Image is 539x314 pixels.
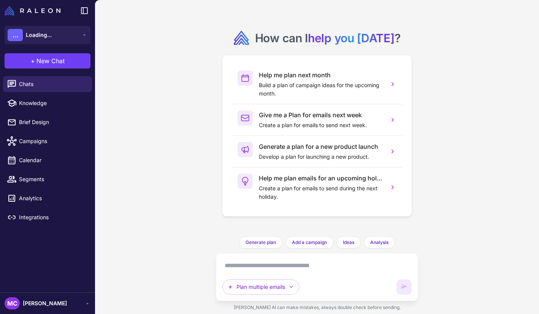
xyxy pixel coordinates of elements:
[5,53,90,69] button: +New Chat
[19,156,86,164] span: Calendar
[343,239,354,246] span: Ideas
[19,99,86,107] span: Knowledge
[19,213,86,222] span: Integrations
[255,30,401,46] h2: How can I ?
[5,297,20,309] div: MC
[8,29,23,41] div: ...
[239,236,282,249] button: Generate plan
[308,31,395,45] span: help you [DATE]
[3,95,92,111] a: Knowledge
[19,118,86,126] span: Brief Design
[222,279,299,295] button: Plan multiple emails
[216,301,418,314] div: [PERSON_NAME] AI can make mistakes, always double check before sending.
[5,6,60,15] img: Raleon Logo
[3,209,92,225] a: Integrations
[5,6,63,15] a: Raleon Logo
[5,26,90,44] button: ...Loading...
[3,190,92,206] a: Analytics
[3,171,92,187] a: Segments
[19,80,86,88] span: Chats
[259,81,383,98] p: Build a plan of campaign ideas for the upcoming month.
[259,174,383,183] h3: Help me plan emails for an upcoming holiday
[259,153,383,161] p: Develop a plan for launching a new product.
[259,110,383,120] h3: Give me a Plan for emails next week
[3,133,92,149] a: Campaigns
[3,152,92,168] a: Calendar
[31,56,35,65] span: +
[370,239,388,246] span: Analysis
[259,184,383,201] p: Create a plan for emails to send during the next holiday.
[36,56,65,65] span: New Chat
[364,236,395,249] button: Analysis
[292,239,327,246] span: Add a campaign
[19,175,86,183] span: Segments
[246,239,276,246] span: Generate plan
[19,137,86,145] span: Campaigns
[336,236,361,249] button: Ideas
[285,236,333,249] button: Add a campaign
[26,31,52,39] span: Loading...
[19,194,86,202] span: Analytics
[259,70,383,80] h3: Help me plan next month
[3,114,92,130] a: Brief Design
[3,76,92,92] a: Chats
[23,299,67,308] span: [PERSON_NAME]
[259,121,383,129] p: Create a plan for emails to send next week.
[259,142,383,151] h3: Generate a plan for a new product launch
